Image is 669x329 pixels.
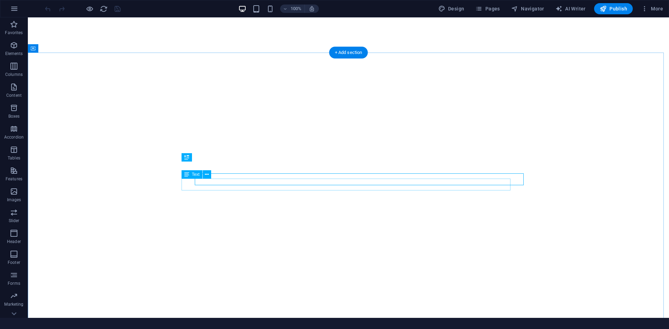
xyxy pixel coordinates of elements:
p: Elements [5,51,23,56]
i: Reload page [100,5,108,13]
p: Favorites [5,30,23,36]
button: Pages [472,3,502,14]
p: Features [6,176,22,182]
button: More [638,3,666,14]
p: Content [6,93,22,98]
h6: 100% [291,5,302,13]
p: Images [7,197,21,203]
p: Header [7,239,21,244]
p: Slider [9,218,20,224]
div: + Add section [329,47,368,58]
button: 100% [280,5,305,13]
div: Design (Ctrl+Alt+Y) [436,3,467,14]
span: More [641,5,663,12]
button: Design [436,3,467,14]
p: Forms [8,281,20,286]
span: Design [438,5,464,12]
p: Boxes [8,113,20,119]
p: Footer [8,260,20,265]
button: Click here to leave preview mode and continue editing [85,5,94,13]
button: AI Writer [553,3,589,14]
span: Pages [475,5,500,12]
p: Accordion [4,134,24,140]
p: Columns [5,72,23,77]
p: Marketing [4,301,23,307]
button: Navigator [508,3,547,14]
button: Publish [594,3,633,14]
span: Navigator [511,5,544,12]
span: Text [192,172,200,177]
span: Publish [600,5,627,12]
span: AI Writer [555,5,586,12]
button: reload [99,5,108,13]
i: On resize automatically adjust zoom level to fit chosen device. [309,6,315,12]
p: Tables [8,155,20,161]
